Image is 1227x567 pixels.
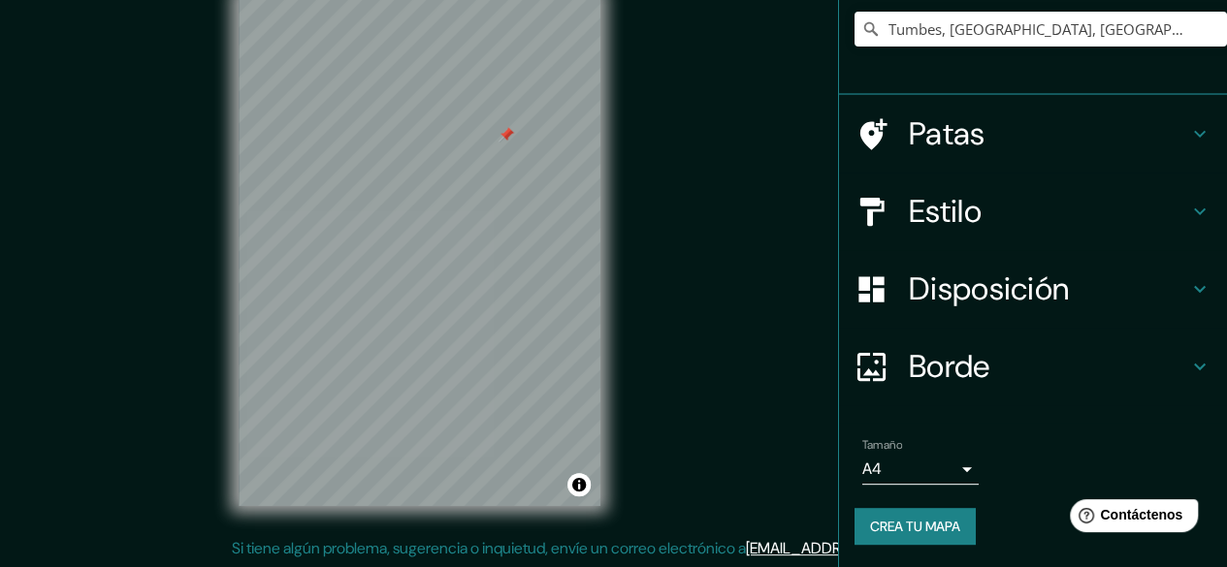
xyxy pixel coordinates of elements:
div: Disposición [839,250,1227,328]
button: Activar o desactivar atribución [567,473,591,496]
div: Patas [839,95,1227,173]
div: Borde [839,328,1227,405]
font: A4 [862,458,882,479]
a: [EMAIL_ADDRESS][DOMAIN_NAME] [746,538,985,558]
iframe: Lanzador de widgets de ayuda [1054,491,1206,546]
input: Elige tu ciudad o zona [855,12,1227,47]
font: Si tiene algún problema, sugerencia o inquietud, envíe un correo electrónico a [232,538,746,558]
font: Tamaño [862,437,902,453]
font: Estilo [909,191,982,232]
font: Disposición [909,268,1069,309]
font: Patas [909,113,985,154]
button: Crea tu mapa [855,508,976,545]
font: Crea tu mapa [870,518,960,535]
div: A4 [862,454,979,485]
div: Estilo [839,173,1227,250]
font: Borde [909,346,990,387]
